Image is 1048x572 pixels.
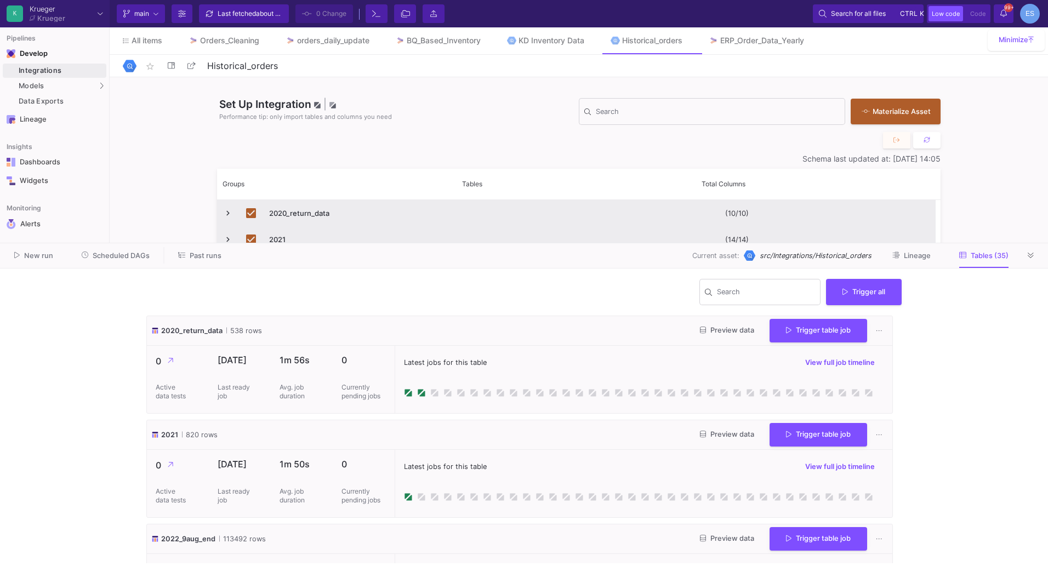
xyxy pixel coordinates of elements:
[341,459,386,470] p: 0
[709,36,718,45] img: Tab icon
[156,383,189,401] p: Active data tests
[217,226,936,253] div: Press SPACE to deselect this row.
[7,176,15,185] img: Navigation icon
[218,459,262,470] p: [DATE]
[702,180,745,188] span: Total Columns
[900,7,918,20] span: ctrl
[226,325,262,336] span: 538 rows
[341,487,386,505] p: Currently pending jobs
[7,49,15,58] img: Navigation icon
[161,430,178,440] span: 2021
[1004,3,1013,12] span: 99+
[725,235,749,244] y42-import-column-renderer: (14/14)
[404,357,487,368] span: Latest jobs for this table
[269,201,449,226] span: 2020_return_data
[217,96,579,127] div: Set Up Integration
[280,383,312,401] p: Avg. job duration
[826,279,902,305] button: Trigger all
[770,319,867,342] button: Trigger table job
[3,172,106,190] a: Navigation iconWidgets
[200,36,259,45] div: Orders_Cleaning
[1020,4,1040,24] div: ES
[396,36,405,45] img: Tab icon
[786,430,851,438] span: Trigger table job
[156,487,189,505] p: Active data tests
[3,111,106,128] a: Navigation iconLineage
[691,426,763,443] button: Preview data
[879,247,944,264] button: Lineage
[161,325,223,336] span: 2020_return_data
[3,45,106,62] mat-expansion-panel-header: Navigation iconDevelop
[1017,4,1040,24] button: ES
[7,115,15,124] img: Navigation icon
[851,99,941,124] button: Materialize Asset
[404,461,487,472] span: Latest jobs for this table
[967,6,989,21] button: Code
[165,247,235,264] button: Past runs
[280,487,312,505] p: Avg. job duration
[519,36,584,45] div: KD Inventory Data
[3,215,106,233] a: Navigation iconAlerts
[24,251,53,260] span: New run
[720,36,804,45] div: ERP_Order_Data_Yearly
[189,36,198,45] img: Tab icon
[970,10,986,18] span: Code
[223,180,244,188] span: Groups
[151,534,159,544] img: icon
[725,209,749,218] y42-import-column-renderer: (10/10)
[994,4,1013,23] button: 99+
[920,7,924,20] span: k
[904,251,931,260] span: Lineage
[862,106,924,117] div: Materialize Asset
[813,4,924,23] button: Search for all filesctrlk
[700,326,754,334] span: Preview data
[144,60,157,73] mat-icon: star_border
[269,227,449,253] span: 2021
[700,430,754,438] span: Preview data
[1,247,66,264] button: New run
[622,36,682,45] div: Historical_orders
[151,325,159,336] img: icon
[786,326,851,334] span: Trigger table job
[280,459,324,470] p: 1m 50s
[93,251,150,260] span: Scheduled DAGs
[946,247,1022,264] button: Tables (35)
[20,49,36,58] div: Develop
[691,322,763,339] button: Preview data
[218,487,250,505] p: Last ready job
[3,153,106,171] a: Navigation iconDashboards
[341,354,386,365] p: 0
[760,250,872,261] span: src/Integrations/Historical_orders
[123,59,136,73] img: Logo
[507,36,516,45] img: Tab icon
[770,423,867,447] button: Trigger table job
[796,459,884,475] button: View full job timeline
[805,462,875,471] span: View full job timeline
[132,36,162,45] span: All items
[20,219,92,229] div: Alerts
[182,430,218,440] span: 820 rows
[19,82,44,90] span: Models
[297,36,369,45] div: orders_daily_update
[69,247,163,264] button: Scheduled DAGs
[932,10,960,18] span: Low code
[3,94,106,108] a: Data Exports
[700,534,754,542] span: Preview data
[134,5,149,22] span: main
[217,200,936,226] div: Press SPACE to deselect this row.
[156,459,200,472] p: 0
[286,36,295,45] img: Tab icon
[199,4,289,23] button: Last fetchedabout 6 hours ago
[842,288,885,296] span: Trigger all
[323,98,327,111] span: |
[596,109,840,118] input: Search for Tables, Columns, etc.
[20,115,91,124] div: Lineage
[691,530,763,547] button: Preview data
[462,180,482,188] span: Tables
[37,15,65,22] div: Krueger
[341,383,386,401] p: Currently pending jobs
[805,358,875,367] span: View full job timeline
[971,251,1009,260] span: Tables (35)
[156,354,200,368] p: 0
[796,354,884,371] button: View full job timeline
